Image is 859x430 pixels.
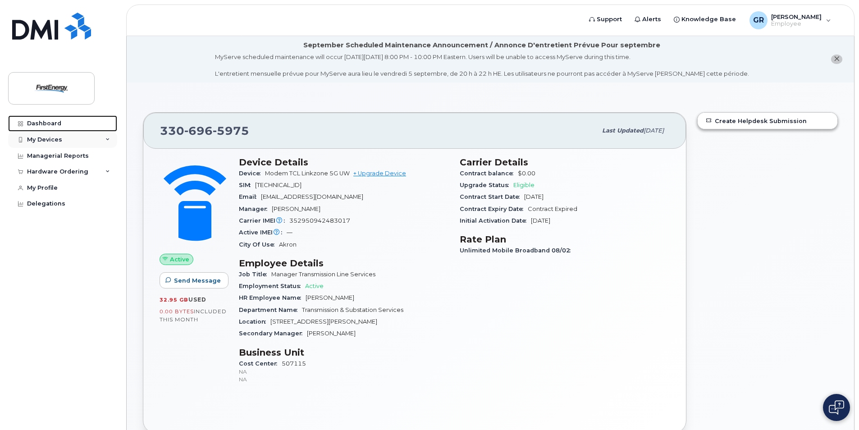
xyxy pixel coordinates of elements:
[239,193,261,200] span: Email
[213,124,249,137] span: 5975
[307,330,356,337] span: [PERSON_NAME]
[528,206,577,212] span: Contract Expired
[160,272,228,288] button: Send Message
[239,217,289,224] span: Carrier IMEI
[460,182,513,188] span: Upgrade Status
[239,368,449,375] p: NA
[460,206,528,212] span: Contract Expiry Date
[160,124,249,137] span: 330
[261,193,363,200] span: [EMAIL_ADDRESS][DOMAIN_NAME]
[255,182,302,188] span: [TECHNICAL_ID]
[239,347,449,358] h3: Business Unit
[460,193,524,200] span: Contract Start Date
[239,206,272,212] span: Manager
[239,318,270,325] span: Location
[239,241,279,248] span: City Of Use
[644,127,664,134] span: [DATE]
[829,400,844,415] img: Open chat
[239,182,255,188] span: SIM
[184,124,213,137] span: 696
[239,157,449,168] h3: Device Details
[239,375,449,383] p: NA
[353,170,406,177] a: + Upgrade Device
[239,283,305,289] span: Employment Status
[265,170,350,177] span: Modem TCL Linkzone 5G UW
[524,193,544,200] span: [DATE]
[239,294,306,301] span: HR Employee Name
[289,217,350,224] span: 352950942483017
[160,308,227,323] span: included this month
[239,229,287,236] span: Active IMEI
[460,247,575,254] span: Unlimited Mobile Broadband 08/02
[287,229,292,236] span: —
[531,217,550,224] span: [DATE]
[271,271,375,278] span: Manager Transmission Line Services
[602,127,644,134] span: Last updated
[239,306,302,313] span: Department Name
[188,296,206,303] span: used
[239,360,282,367] span: Cost Center
[170,255,189,264] span: Active
[303,41,660,50] div: September Scheduled Maintenance Announcement / Annonce D'entretient Prévue Pour septembre
[270,318,377,325] span: [STREET_ADDRESS][PERSON_NAME]
[460,157,670,168] h3: Carrier Details
[698,113,837,129] a: Create Helpdesk Submission
[239,360,449,384] span: 507115
[831,55,842,64] button: close notification
[306,294,354,301] span: [PERSON_NAME]
[460,170,518,177] span: Contract balance
[215,53,749,78] div: MyServe scheduled maintenance will occur [DATE][DATE] 8:00 PM - 10:00 PM Eastern. Users will be u...
[460,234,670,245] h3: Rate Plan
[460,217,531,224] span: Initial Activation Date
[174,276,221,285] span: Send Message
[239,258,449,269] h3: Employee Details
[160,297,188,303] span: 32.95 GB
[239,170,265,177] span: Device
[305,283,324,289] span: Active
[302,306,403,313] span: Transmission & Substation Services
[518,170,535,177] span: $0.00
[272,206,320,212] span: [PERSON_NAME]
[239,271,271,278] span: Job Title
[279,241,297,248] span: Akron
[160,308,194,315] span: 0.00 Bytes
[513,182,535,188] span: Eligible
[239,330,307,337] span: Secondary Manager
